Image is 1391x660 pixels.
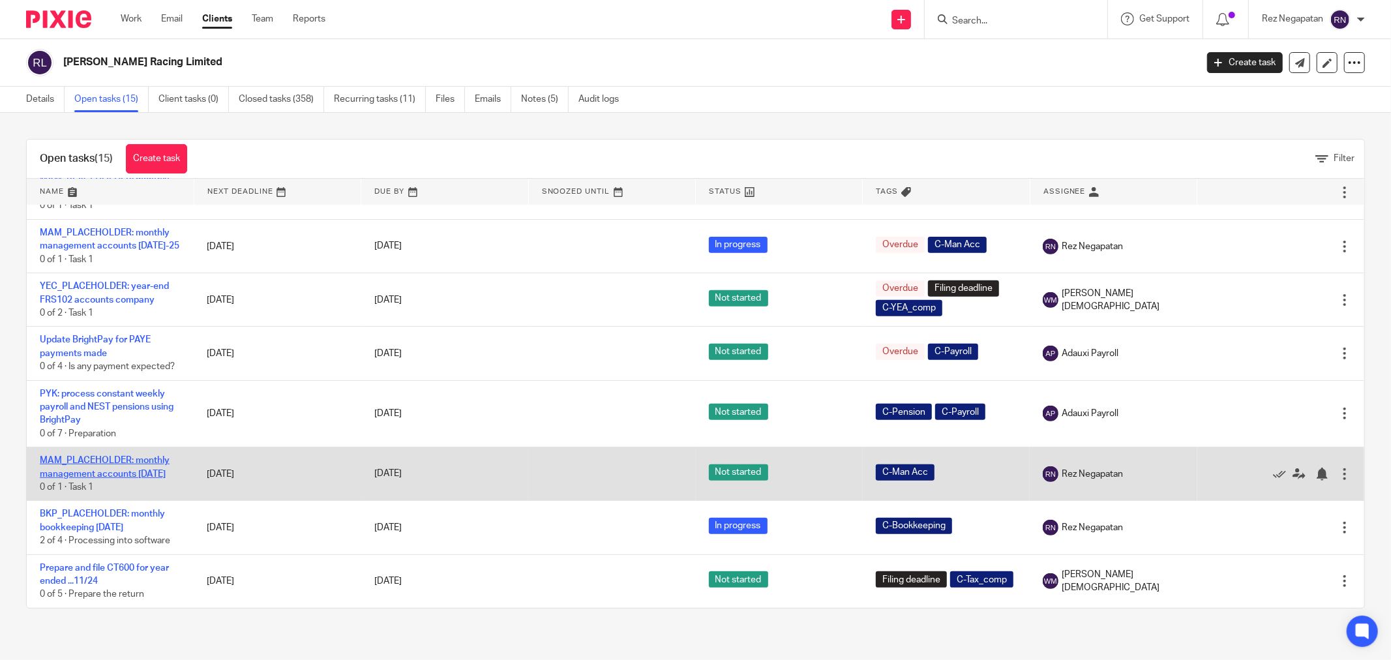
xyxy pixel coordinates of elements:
[1330,9,1351,30] img: svg%3E
[40,255,93,264] span: 0 of 1 · Task 1
[1273,468,1293,481] a: Mark as done
[578,87,629,112] a: Audit logs
[1062,521,1123,534] span: Rez Negapatan
[542,188,610,195] span: Snoozed Until
[40,152,113,166] h1: Open tasks
[121,12,142,25] a: Work
[40,509,165,532] a: BKP_PLACEHOLDER: monthly bookkeeping [DATE]
[40,563,169,586] a: Prepare and file CT600 for year ended ...11/24
[1262,12,1323,25] p: Rez Negapatan
[709,464,768,481] span: Not started
[1207,52,1283,73] a: Create task
[26,49,53,76] img: svg%3E
[40,536,170,545] span: 2 of 4 · Processing into software
[374,577,402,586] span: [DATE]
[194,273,361,327] td: [DATE]
[876,464,935,481] span: C-Man Acc
[95,153,113,164] span: (15)
[26,10,91,28] img: Pixie
[709,571,768,588] span: Not started
[161,12,183,25] a: Email
[40,483,93,492] span: 0 of 1 · Task 1
[1043,573,1058,589] img: svg%3E
[1043,520,1058,535] img: svg%3E
[876,280,925,297] span: Overdue
[40,202,93,211] span: 0 of 1 · Task 1
[374,295,402,305] span: [DATE]
[26,87,65,112] a: Details
[194,220,361,273] td: [DATE]
[1062,240,1123,253] span: Rez Negapatan
[239,87,324,112] a: Closed tasks (358)
[40,362,175,371] span: 0 of 4 · Is any payment expected?
[1062,568,1184,595] span: [PERSON_NAME][DEMOGRAPHIC_DATA]
[1043,406,1058,421] img: svg%3E
[40,429,116,438] span: 0 of 7 · Preparation
[709,404,768,420] span: Not started
[709,237,768,253] span: In progress
[40,590,144,599] span: 0 of 5 · Prepare the return
[374,523,402,532] span: [DATE]
[1062,287,1184,314] span: [PERSON_NAME][DEMOGRAPHIC_DATA]
[709,344,768,360] span: Not started
[928,280,999,297] span: Filing deadline
[1043,346,1058,361] img: svg%3E
[876,571,947,588] span: Filing deadline
[374,242,402,251] span: [DATE]
[63,55,963,69] h2: [PERSON_NAME] Racing Limited
[252,12,273,25] a: Team
[194,501,361,554] td: [DATE]
[876,237,925,253] span: Overdue
[40,228,179,250] a: MAM_PLACEHOLDER: monthly management accounts [DATE]-25
[1043,239,1058,254] img: svg%3E
[40,389,173,425] a: PYK: process constant weekly payroll and NEST pensions using BrightPay
[1334,154,1354,163] span: Filter
[126,144,187,173] a: Create task
[935,404,985,420] span: C-Payroll
[1043,292,1058,308] img: svg%3E
[709,518,768,534] span: In progress
[950,571,1013,588] span: C-Tax_comp
[1062,347,1118,360] span: Adauxi Payroll
[709,290,768,307] span: Not started
[74,87,149,112] a: Open tasks (15)
[1139,14,1189,23] span: Get Support
[158,87,229,112] a: Client tasks (0)
[40,308,93,318] span: 0 of 2 · Task 1
[876,518,952,534] span: C-Bookkeeping
[40,456,170,478] a: MAM_PLACEHOLDER: monthly management accounts [DATE]
[194,327,361,380] td: [DATE]
[194,447,361,501] td: [DATE]
[951,16,1068,27] input: Search
[876,344,925,360] span: Overdue
[40,335,151,357] a: Update BrightPay for PAYE payments made
[876,188,898,195] span: Tags
[374,409,402,418] span: [DATE]
[374,470,402,479] span: [DATE]
[475,87,511,112] a: Emails
[40,282,169,304] a: YEC_PLACEHOLDER: year-end FRS102 accounts company
[374,349,402,358] span: [DATE]
[709,188,741,195] span: Status
[876,300,942,316] span: C-YEA_comp
[293,12,325,25] a: Reports
[928,237,987,253] span: C-Man Acc
[1043,466,1058,482] img: svg%3E
[1062,468,1123,481] span: Rez Negapatan
[202,12,232,25] a: Clients
[194,380,361,447] td: [DATE]
[1062,407,1118,420] span: Adauxi Payroll
[928,344,978,360] span: C-Payroll
[194,554,361,608] td: [DATE]
[876,404,932,420] span: C-Pension
[334,87,426,112] a: Recurring tasks (11)
[436,87,465,112] a: Files
[521,87,569,112] a: Notes (5)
